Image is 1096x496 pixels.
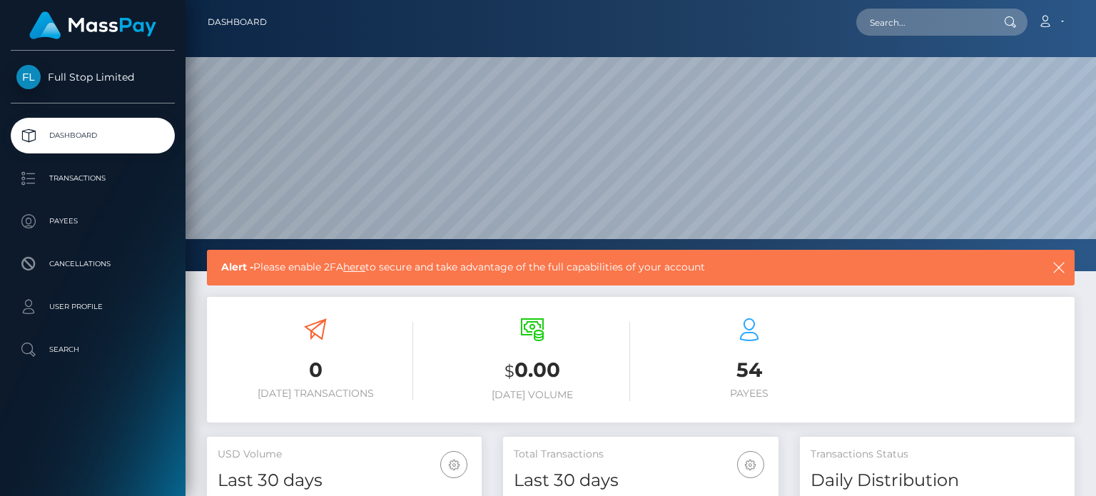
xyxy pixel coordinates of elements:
p: User Profile [16,296,169,318]
a: Cancellations [11,246,175,282]
p: Payees [16,211,169,232]
a: User Profile [11,289,175,325]
span: Full Stop Limited [11,71,175,83]
a: here [343,260,365,273]
a: Transactions [11,161,175,196]
p: Cancellations [16,253,169,275]
h4: Daily Distribution [811,468,1064,493]
h4: Last 30 days [218,468,471,493]
a: Payees [11,203,175,239]
img: MassPay Logo [29,11,156,39]
b: Alert - [221,260,253,273]
h4: Last 30 days [514,468,767,493]
p: Dashboard [16,125,169,146]
a: Dashboard [208,7,267,37]
p: Search [16,339,169,360]
p: Transactions [16,168,169,189]
input: Search... [856,9,990,36]
img: Full Stop Limited [16,65,41,89]
span: Please enable 2FA to secure and take advantage of the full capabilities of your account [221,260,968,275]
h5: Transactions Status [811,447,1064,462]
a: Search [11,332,175,368]
a: Dashboard [11,118,175,153]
